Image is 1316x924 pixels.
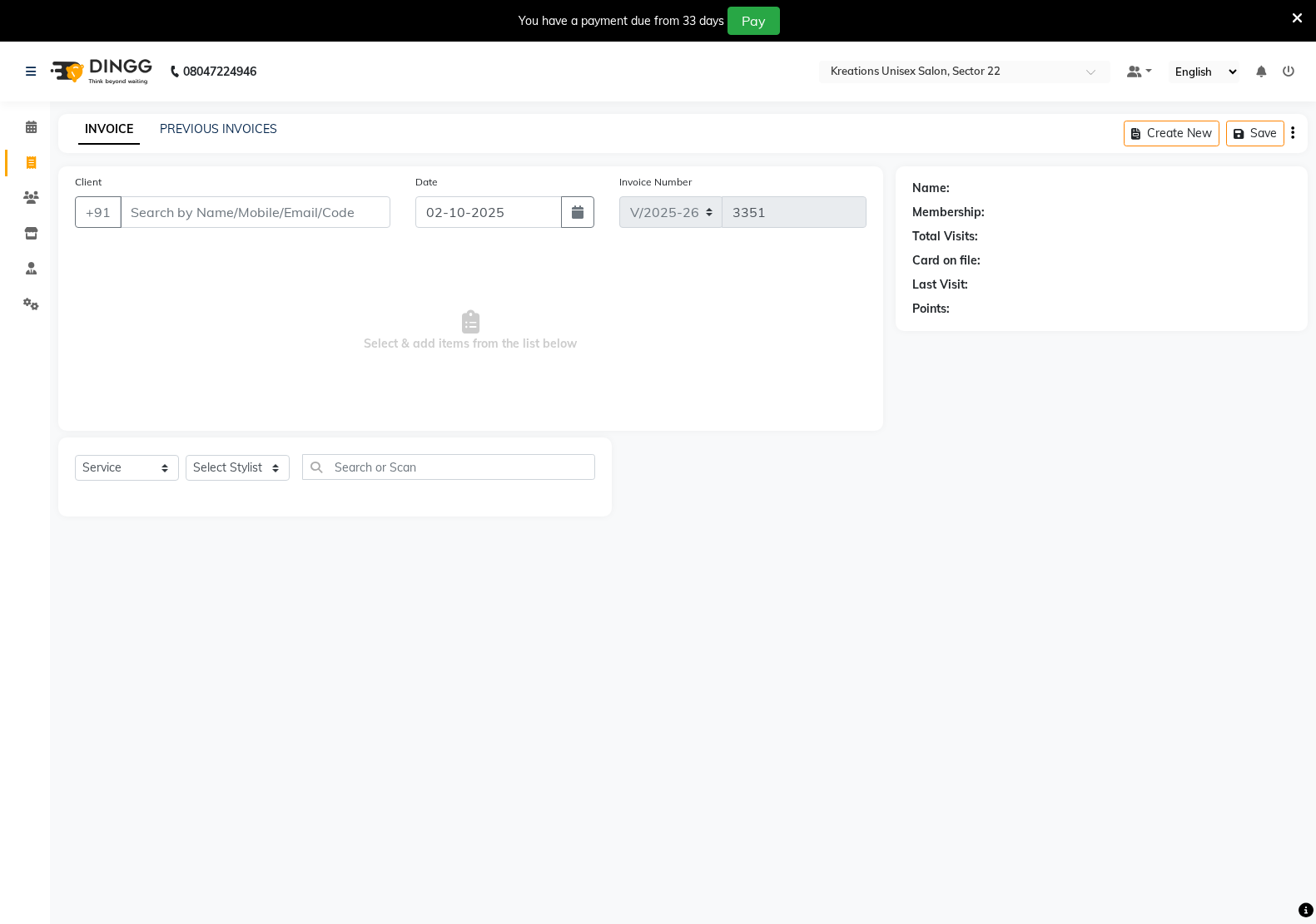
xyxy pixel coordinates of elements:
a: PREVIOUS INVOICES [160,121,277,136]
div: You have a payment due from 33 days [519,12,724,30]
label: Client [75,175,102,190]
button: Pay [728,7,780,35]
a: INVOICE [78,115,140,145]
div: Name: [912,180,950,197]
input: Search by Name/Mobile/Email/Code [120,196,390,228]
div: Membership: [912,204,985,221]
img: logo [42,48,156,95]
label: Date [415,175,438,190]
div: Points: [912,300,950,318]
div: Card on file: [912,252,981,269]
div: Total Visits: [912,228,978,245]
div: Last Visit: [912,276,968,294]
input: Search or Scan [302,454,595,480]
b: 08047224946 [183,48,256,95]
label: Invoice Number [619,175,692,190]
button: Create New [1124,121,1219,146]
button: +91 [75,196,122,228]
button: Save [1226,121,1284,146]
span: Select & add items from the list below [75,248,867,414]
